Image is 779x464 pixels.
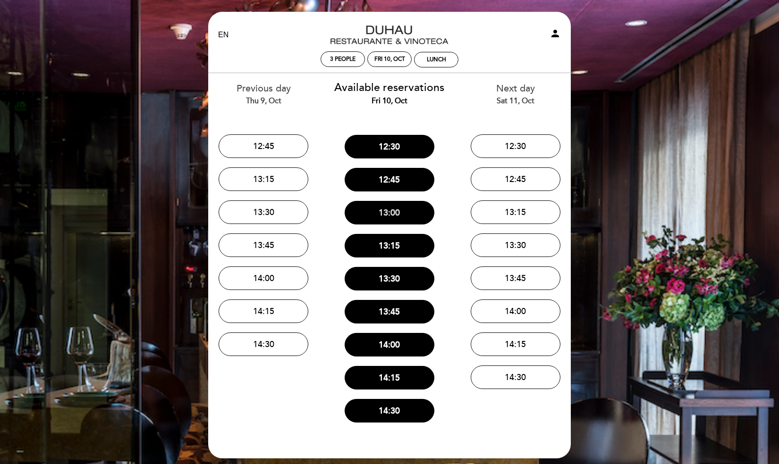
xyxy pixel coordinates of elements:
[345,267,434,290] button: 13:30
[219,233,308,257] button: 13:45
[459,82,571,106] div: Next day
[345,399,434,423] button: 14:30
[334,80,446,107] div: Available reservations
[330,56,356,63] span: 3 people
[550,28,561,42] button: person
[219,200,308,224] button: 13:30
[345,201,434,224] button: 13:00
[219,134,308,158] button: 12:45
[471,134,560,158] button: 12:30
[427,56,446,63] div: Lunch
[471,365,560,389] button: 14:30
[345,366,434,389] button: 14:15
[471,332,560,356] button: 14:15
[219,332,308,356] button: 14:30
[345,300,434,323] button: 13:45
[219,167,308,191] button: 13:15
[345,333,434,356] button: 14:00
[459,96,571,107] div: Sat 11, Oct
[345,135,434,158] button: 12:30
[550,28,561,39] i: person
[374,56,405,63] div: Fri 10, Oct
[219,266,308,290] button: 14:00
[471,299,560,323] button: 14:00
[208,82,320,106] div: Previous day
[330,22,449,48] a: Duhau Restaurante & Vinoteca
[219,299,308,323] button: 14:15
[345,168,434,191] button: 12:45
[208,96,320,107] div: Thu 9, Oct
[471,167,560,191] button: 12:45
[345,234,434,257] button: 13:15
[471,233,560,257] button: 13:30
[471,266,560,290] button: 13:45
[334,96,446,107] div: Fri 10, Oct
[471,200,560,224] button: 13:15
